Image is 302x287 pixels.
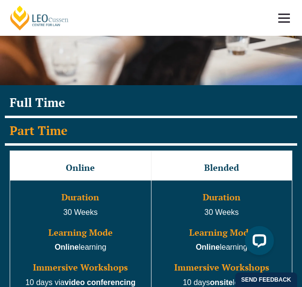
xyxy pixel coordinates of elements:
[5,90,297,118] div: Full Time
[55,243,79,251] strong: Online
[64,278,136,287] strong: video conferencing
[152,263,291,272] h3: Immersive Workshops
[152,242,291,253] p: learning
[11,207,150,218] p: 30 Weeks
[152,228,291,238] h3: Learning Mode
[152,207,291,218] p: 30 Weeks
[5,118,297,146] div: Part Time
[11,193,150,202] h3: Duration
[152,163,291,173] h3: Blended
[152,193,291,202] h3: Duration
[9,5,70,31] a: [PERSON_NAME] Centre for Law
[11,242,150,253] p: learning
[237,222,278,263] iframe: LiveChat chat widget
[11,228,150,238] h3: Learning Mode
[210,278,233,287] strong: onsite
[11,163,150,173] h3: Online
[196,243,220,251] strong: Online
[11,263,150,272] h3: Immersive Workshops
